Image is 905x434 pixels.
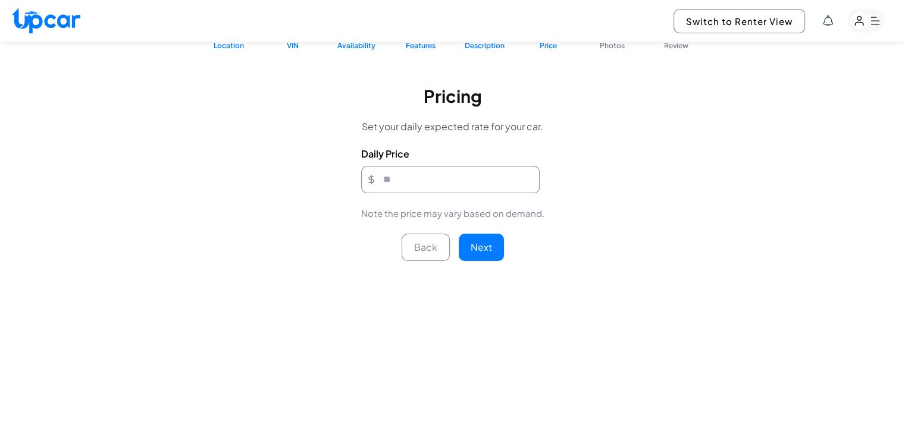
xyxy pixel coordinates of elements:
[337,42,375,50] span: Availability
[600,42,625,50] span: Photos
[362,86,543,106] h2: Pricing
[465,42,505,50] span: Description
[674,9,805,33] button: Switch to Renter View
[287,42,299,50] span: VIN
[402,234,450,261] button: Back
[664,42,688,50] span: Review
[459,234,504,261] button: Next
[214,42,244,50] span: Location
[362,118,543,135] p: Set your daily expected rate for your car.
[406,42,436,50] span: Features
[361,205,544,222] p: Note the price may vary based on demand.
[540,42,557,50] span: Price
[361,147,544,161] label: Daily Price
[12,8,80,33] img: Upcar Logo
